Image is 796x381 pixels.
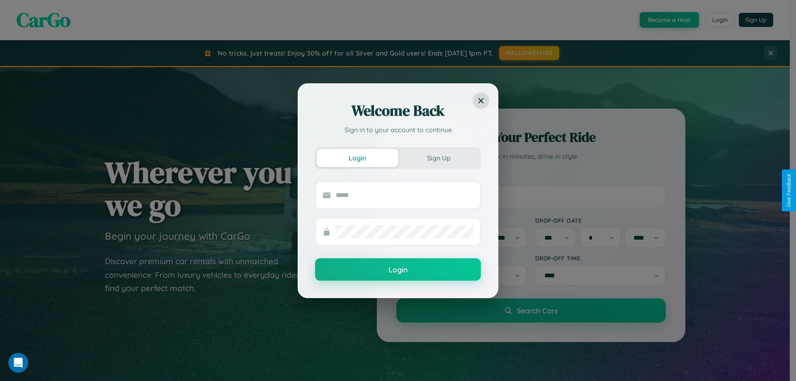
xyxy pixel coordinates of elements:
[315,101,481,121] h2: Welcome Back
[315,125,481,135] p: Sign in to your account to continue
[786,174,792,207] div: Give Feedback
[8,353,28,373] iframe: Intercom live chat
[398,149,479,167] button: Sign Up
[317,149,398,167] button: Login
[315,258,481,281] button: Login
